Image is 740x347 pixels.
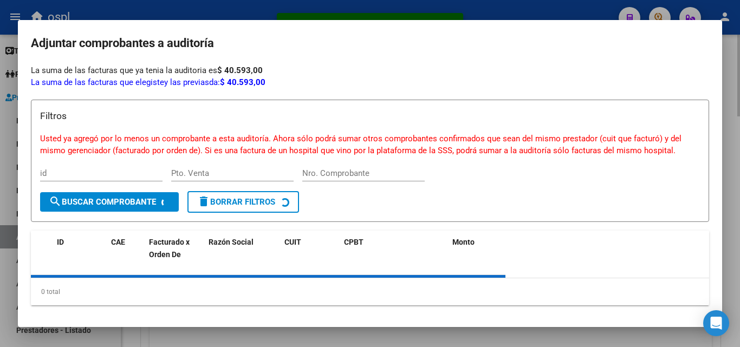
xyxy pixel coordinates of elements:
[280,231,340,266] datatable-header-cell: CUIT
[31,77,265,87] span: La suma de las facturas que elegiste da:
[31,278,709,305] div: 0 total
[31,64,709,77] div: La suma de las facturas que ya tenia la auditoria es
[111,238,125,246] span: CAE
[187,191,299,213] button: Borrar Filtros
[220,77,265,87] strong: $ 40.593,00
[703,310,729,336] div: Open Intercom Messenger
[209,238,254,246] span: Razón Social
[204,231,280,266] datatable-header-cell: Razón Social
[217,66,263,75] strong: $ 40.593,00
[53,231,107,266] datatable-header-cell: ID
[40,109,700,123] h3: Filtros
[149,238,190,259] span: Facturado x Orden De
[145,231,204,266] datatable-header-cell: Facturado x Orden De
[40,192,179,212] button: Buscar Comprobante
[448,231,524,266] datatable-header-cell: Monto
[284,238,301,246] span: CUIT
[31,33,709,54] h2: Adjuntar comprobantes a auditoría
[197,195,210,208] mat-icon: delete
[164,77,209,87] span: y las previas
[452,238,475,246] span: Monto
[344,238,363,246] span: CPBT
[197,197,275,207] span: Borrar Filtros
[40,133,700,157] p: Usted ya agregó por lo menos un comprobante a esta auditoría. Ahora sólo podrá sumar otros compro...
[107,231,145,266] datatable-header-cell: CAE
[57,238,64,246] span: ID
[49,195,62,208] mat-icon: search
[340,231,448,266] datatable-header-cell: CPBT
[49,197,156,207] span: Buscar Comprobante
